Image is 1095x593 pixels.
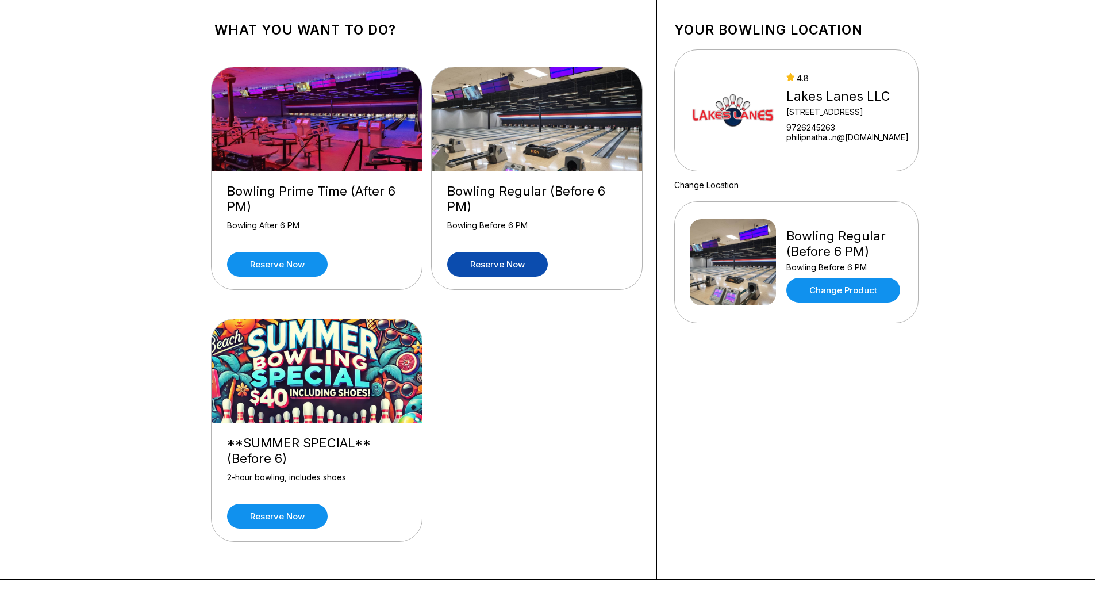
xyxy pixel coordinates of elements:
div: Lakes Lanes LLC [786,89,909,104]
img: Lakes Lanes LLC [690,67,776,154]
img: Bowling Prime Time (After 6 PM) [212,67,423,171]
div: [STREET_ADDRESS] [786,107,909,117]
img: Bowling Regular (Before 6 PM) [432,67,643,171]
div: Bowling Regular (Before 6 PM) [786,228,903,259]
div: Bowling Regular (Before 6 PM) [447,183,627,215]
img: **SUMMER SPECIAL** (Before 6) [212,319,423,423]
a: Reserve now [227,252,328,277]
div: 2-hour bowling, includes shoes [227,472,406,492]
div: Bowling Prime Time (After 6 PM) [227,183,406,215]
div: Bowling After 6 PM [227,220,406,240]
img: Bowling Regular (Before 6 PM) [690,219,776,305]
a: Reserve now [447,252,548,277]
h1: What you want to do? [214,22,639,38]
a: Change Location [674,180,739,190]
a: Change Product [786,278,900,303]
a: Reserve now [227,504,328,529]
a: philipnatha...n@[DOMAIN_NAME] [786,132,909,142]
h1: Your bowling location [674,22,919,38]
div: 4.8 [786,73,909,83]
div: 9726245263 [786,123,909,132]
div: Bowling Before 6 PM [447,220,627,240]
div: **SUMMER SPECIAL** (Before 6) [227,435,406,466]
div: Bowling Before 6 PM [786,262,903,272]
